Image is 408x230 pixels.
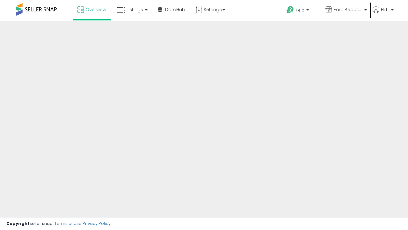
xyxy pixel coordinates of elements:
[373,6,394,21] a: Hi IT
[55,220,82,226] a: Terms of Use
[83,220,111,226] a: Privacy Policy
[165,6,185,13] span: DataHub
[127,6,143,13] span: Listings
[334,6,362,13] span: Fast Beauty ([GEOGRAPHIC_DATA])
[6,220,30,226] strong: Copyright
[281,1,320,21] a: Help
[381,6,389,13] span: Hi IT
[6,221,111,227] div: seller snap | |
[85,6,106,13] span: Overview
[286,6,294,14] i: Get Help
[296,7,304,13] span: Help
